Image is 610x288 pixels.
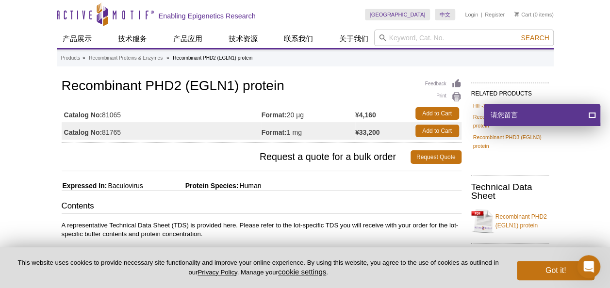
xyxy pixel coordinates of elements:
[262,111,287,119] strong: Format:
[166,55,169,61] li: »
[62,79,462,95] h1: Recombinant PHD2 (EGLN1) protein
[62,150,411,164] span: Request a quote for a bulk order
[16,258,501,277] p: This website uses cookies to provide necessary site functionality and improve your online experie...
[112,30,153,48] a: 技术服务
[374,30,554,46] input: Keyword, Cat. No.
[62,122,262,140] td: 81765
[62,182,107,190] span: Expressed In:
[471,82,549,100] h2: RELATED PRODUCTS
[62,200,462,214] h3: Contents
[514,9,554,20] li: (0 items)
[514,11,531,18] a: Cart
[167,30,208,48] a: 产品应用
[64,128,102,137] strong: Catalog No:
[415,125,459,137] a: Add to Cart
[473,133,547,150] a: Recombinant PHD3 (EGLN3) protein
[262,122,355,140] td: 1 mg
[514,12,519,16] img: Your Cart
[355,111,376,119] strong: ¥4,160
[278,30,319,48] a: 联系我们
[473,112,547,130] a: Recombinant PHD1 (EGLN2) protein
[159,12,256,20] h2: Enabling Epigenetics Research
[82,55,85,61] li: »
[62,105,262,122] td: 81065
[471,207,549,236] a: Recombinant PHD2 (EGLN1) protein
[485,11,505,18] a: Register
[173,55,252,61] li: Recombinant PHD2 (EGLN1) protein
[238,182,261,190] span: Human
[145,182,239,190] span: Protein Species:
[64,111,102,119] strong: Catalog No:
[355,128,380,137] strong: ¥33,200
[62,221,462,239] p: A representative Technical Data Sheet (TDS) is provided here. Please refer to the lot-specific TD...
[107,182,143,190] span: Baculovirus
[89,54,163,63] a: Recombinant Proteins & Enzymes
[473,101,536,110] a: HIF-1 alpha antibody (pAb)
[262,128,287,137] strong: Format:
[435,9,455,20] a: 中文
[198,269,237,276] a: Privacy Policy
[425,79,462,89] a: Feedback
[411,150,462,164] a: Request Quote
[415,107,459,120] a: Add to Cart
[521,34,549,42] span: Search
[518,33,552,42] button: Search
[333,30,374,48] a: 关于我们
[365,9,430,20] a: [GEOGRAPHIC_DATA]
[465,11,478,18] a: Login
[490,104,518,126] span: 请您留言
[517,261,594,280] button: Got it!
[61,54,80,63] a: Products
[577,255,600,278] iframe: Intercom live chat
[425,92,462,102] a: Print
[481,9,482,20] li: |
[57,30,98,48] a: 产品展示
[223,30,264,48] a: 技术资源
[262,105,355,122] td: 20 µg
[471,183,549,200] h2: Technical Data Sheet
[278,268,326,276] button: cookie settings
